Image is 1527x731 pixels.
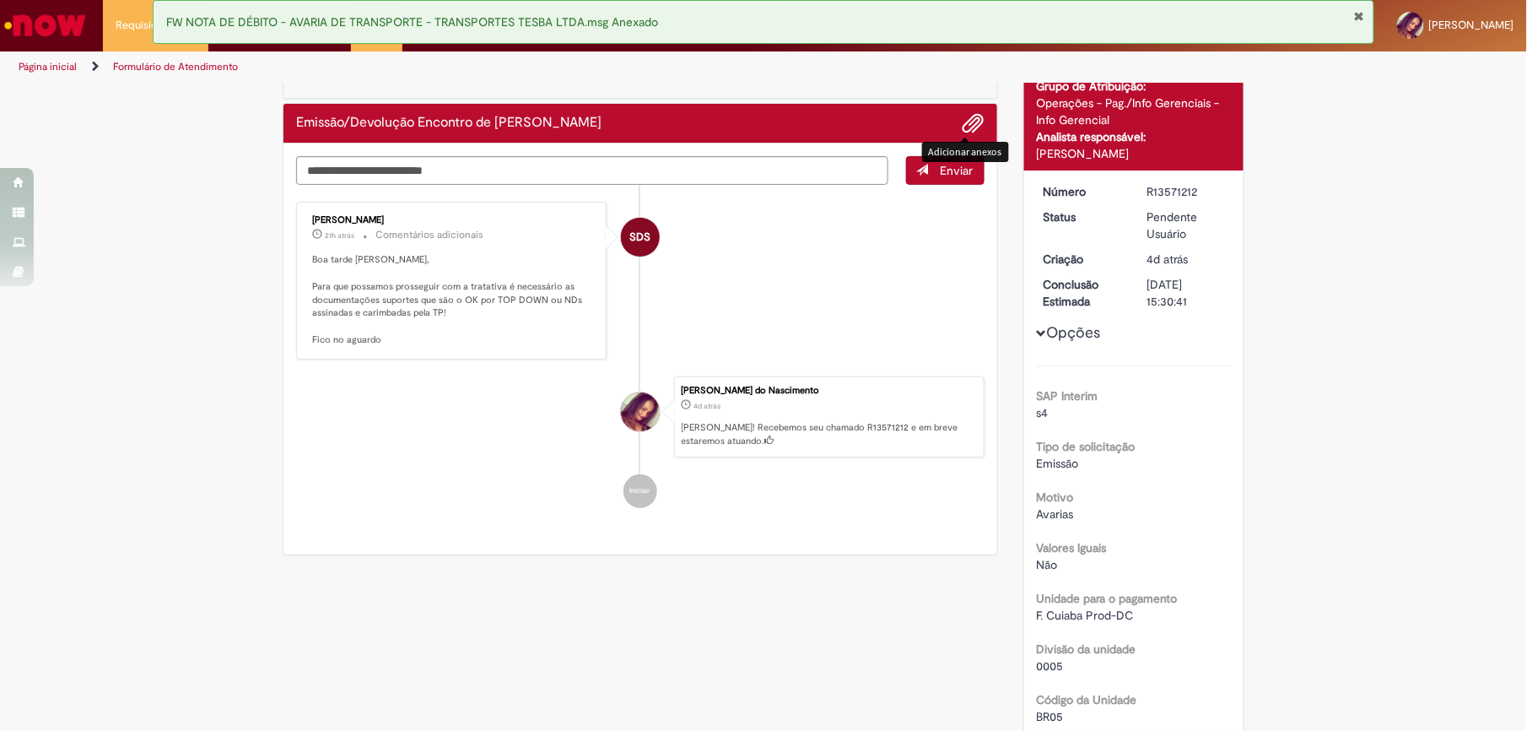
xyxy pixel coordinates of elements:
[1147,183,1225,200] div: R13571212
[375,228,483,242] small: Comentários adicionais
[1037,405,1049,420] span: s4
[19,60,77,73] a: Página inicial
[1147,251,1225,268] div: 26/09/2025 15:30:37
[922,142,1009,161] div: Adicionar anexos
[621,393,660,431] div: Bianca Domingas do Nascimento
[682,421,975,447] p: [PERSON_NAME]! Recebemos seu chamado R13571212 e em breve estaremos atuando.
[629,217,650,257] span: SDS
[1037,78,1232,95] div: Grupo de Atribuição:
[682,386,975,396] div: [PERSON_NAME] do Nascimento
[1037,557,1058,572] span: Não
[113,60,238,73] a: Formulário de Atendimento
[13,51,1006,83] ul: Trilhas de página
[1037,128,1232,145] div: Analista responsável:
[1031,251,1135,268] dt: Criação
[694,401,721,411] span: 4d atrás
[296,116,602,131] h2: Emissão/Devolução Encontro de Contas Fornecedor Histórico de tíquete
[1037,709,1064,724] span: BR05
[906,156,985,185] button: Enviar
[296,376,985,458] li: Bianca Domingas do Nascimento
[1031,208,1135,225] dt: Status
[1147,252,1188,267] span: 4d atrás
[1031,183,1135,200] dt: Número
[1037,490,1074,505] b: Motivo
[1031,276,1135,310] dt: Conclusão Estimada
[296,156,888,186] textarea: Digite sua mensagem aqui...
[1037,658,1064,674] span: 0005
[1037,95,1232,128] div: Operações - Pag./Info Gerenciais - Info Gerencial
[1037,642,1136,657] b: Divisão da unidade
[1037,145,1232,162] div: [PERSON_NAME]
[1037,388,1098,403] b: SAP Interim
[1354,9,1365,23] button: Fechar Notificação
[166,14,658,30] span: FW NOTA DE DÉBITO - AVARIA DE TRANSPORTE - TRANSPORTES TESBA LTDA.msg Anexado
[1037,456,1079,471] span: Emissão
[963,112,985,134] button: Adicionar anexos
[694,401,721,411] time: 26/09/2025 15:30:37
[1147,252,1188,267] time: 26/09/2025 15:30:37
[1037,692,1137,707] b: Código da Unidade
[1037,439,1136,454] b: Tipo de solicitação
[1147,208,1225,242] div: Pendente Usuário
[1037,540,1107,555] b: Valores Iguais
[1037,608,1134,623] span: F. Cuiaba Prod-DC
[1147,276,1225,310] div: [DATE] 15:30:41
[325,230,354,241] time: 29/09/2025 12:40:48
[116,17,175,34] span: Requisições
[296,185,985,525] ul: Histórico de tíquete
[1037,506,1074,522] span: Avarias
[325,230,354,241] span: 21h atrás
[1429,18,1514,32] span: [PERSON_NAME]
[312,253,593,346] p: Boa tarde [PERSON_NAME], Para que possamos prosseguir com a tratativa é necessário as documentaçõ...
[312,215,593,225] div: [PERSON_NAME]
[941,163,974,178] span: Enviar
[621,218,660,257] div: Sabrina Da Silva Oliveira
[1037,591,1178,606] b: Unidade para o pagamento
[2,8,89,42] img: ServiceNow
